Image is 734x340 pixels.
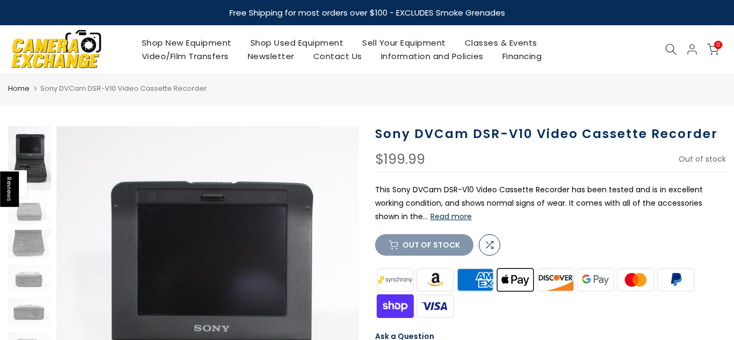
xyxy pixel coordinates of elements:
[8,298,51,327] img: Sony DVCam DSR-V10 Video Cassette Recorder Video Equipment - Video Transfer Units Sony 11147
[375,266,415,293] img: synchrony
[8,230,51,258] img: Sony DVCam DSR-V10 Video Cassette Recorder Video Equipment - Video Transfer Units Sony 11147
[707,44,719,55] a: 0
[679,154,726,164] span: Out of stock
[8,264,51,293] img: Sony DVCam DSR-V10 Video Cassette Recorder Video Equipment - Video Transfer Units Sony 11147
[304,49,371,63] a: Contact Us
[656,266,696,293] img: paypal
[455,36,546,49] a: Classes & Events
[714,41,722,49] span: 0
[415,266,456,293] img: amazon payments
[8,83,30,94] a: Home
[415,293,456,319] img: visa
[40,83,207,93] span: Sony DVCam DSR-V10 Video Cassette Recorder
[375,183,726,224] p: This Sony DVCam DSR-V10 Video Cassette Recorder has been tested and is in excellent working condi...
[455,266,495,293] img: american express
[375,293,415,319] img: shopify pay
[575,266,616,293] img: google pay
[8,126,51,191] img: Sony DVCam DSR-V10 Video Cassette Recorder Video Equipment - Video Transfer Units Sony 11147
[375,153,425,167] div: $199.99
[495,266,536,293] img: apple pay
[371,49,493,63] a: Information and Policies
[8,196,51,225] img: Sony DVCam DSR-V10 Video Cassette Recorder Video Equipment - Video Transfer Units Sony 11147
[375,126,726,142] h1: Sony DVCam DSR-V10 Video Cassette Recorder
[238,49,304,63] a: Newsletter
[493,49,551,63] a: Financing
[241,36,353,49] a: Shop Used Equipment
[132,36,241,49] a: Shop New Equipment
[430,212,472,221] button: Read more
[536,266,576,293] img: discover
[616,266,656,293] img: master
[132,49,238,63] a: Video/Film Transfers
[229,7,505,18] strong: Free Shipping for most orders over $100 - EXCLUDES Smoke Grenades
[353,36,456,49] a: Sell Your Equipment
